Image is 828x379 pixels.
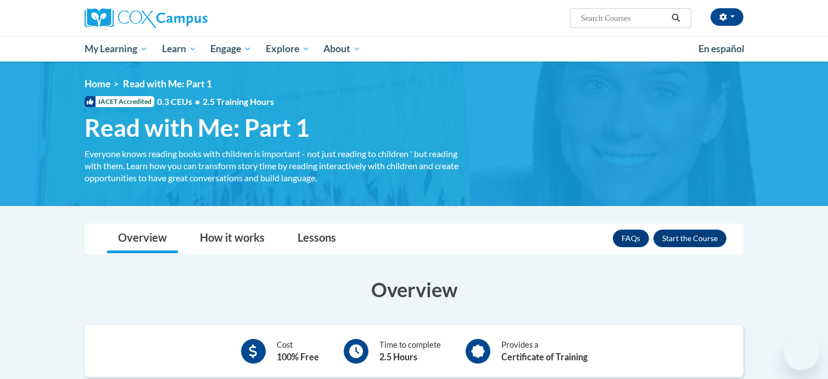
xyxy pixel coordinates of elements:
[668,12,684,25] button: Search
[162,42,197,55] span: Learn
[379,339,441,364] div: Time to complete
[259,36,317,62] a: Explore
[698,43,745,54] span: En español
[85,113,310,142] span: Read with Me: Part 1
[85,276,743,303] h3: Overview
[277,339,319,364] div: Cost
[189,224,276,253] a: How it works
[323,42,361,55] span: About
[68,36,760,62] div: Main menu
[287,224,347,253] a: Lessons
[85,8,293,28] a: Cox Campus
[613,230,649,247] a: FAQs
[203,96,274,107] span: 2.5 Training Hours
[501,352,588,362] b: Certificate of Training
[157,96,274,108] span: 0.3 CEUs
[210,42,251,55] span: Engage
[85,96,154,107] span: IACET Accredited
[277,352,319,362] b: 100% Free
[580,12,668,25] input: Search Courses
[85,8,208,28] img: Cox Campus
[710,8,743,26] button: Account Settings
[155,36,204,62] a: Learn
[784,335,819,370] iframe: Button to launch messaging window
[379,352,417,362] b: 2.5 Hours
[123,78,212,90] span: Read with Me: Part 1
[266,42,310,55] span: Explore
[85,42,148,55] span: My Learning
[85,78,110,90] a: Home
[317,36,368,62] a: About
[653,230,726,247] button: Enroll
[107,224,178,253] a: Overview
[77,36,155,62] a: My Learning
[501,339,588,364] div: Provides a
[691,37,752,60] a: En español
[195,96,200,107] span: •
[85,148,463,184] div: Everyone knows reading books with children is important - not just reading to children ' but read...
[203,36,259,62] a: Engage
